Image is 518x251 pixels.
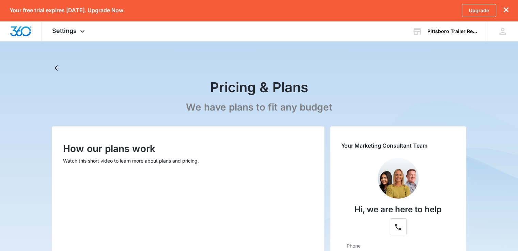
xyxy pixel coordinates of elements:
[390,218,407,235] button: Phone
[504,7,508,14] button: dismiss this dialog
[186,101,332,113] p: We have plans to fit any budget
[63,141,313,156] p: How our plans work
[52,63,63,73] button: Back
[10,7,125,14] p: Your free trial expires [DATE]. Upgrade Now.
[347,242,450,249] dt: Phone
[52,27,77,34] span: Settings
[355,203,442,216] p: Hi, we are here to help
[341,141,455,150] p: Your Marketing Consultant Team
[42,21,97,41] div: Settings
[210,79,308,96] h1: Pricing & Plans
[63,157,313,164] p: Watch this short video to learn more about plans and pricing.
[427,29,477,34] div: account name
[462,4,496,17] a: Upgrade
